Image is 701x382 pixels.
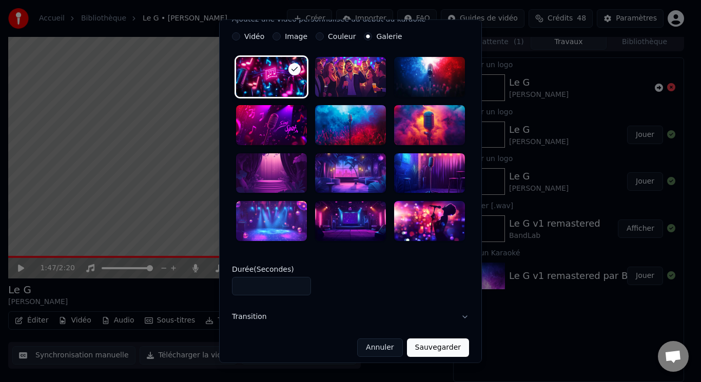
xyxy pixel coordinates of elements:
[232,266,469,273] label: Durée ( Secondes )
[376,33,402,40] label: Galerie
[328,33,356,40] label: Couleur
[232,304,469,330] button: Transition
[244,33,264,40] label: Vidéo
[407,338,469,357] button: Sauvegarder
[285,33,307,40] label: Image
[357,338,402,357] button: Annuler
